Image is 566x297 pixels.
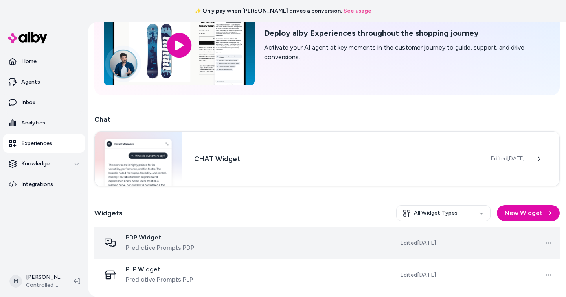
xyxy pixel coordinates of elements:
p: Integrations [21,180,53,188]
button: New Widget [497,205,560,221]
p: Agents [21,78,40,86]
p: Activate your AI agent at key moments in the customer journey to guide, support, and drive conver... [264,43,550,62]
button: All Widget Types [396,205,491,221]
p: Home [21,58,37,65]
p: Inbox [21,98,35,106]
a: See usage [344,7,371,15]
span: PDP Widget [126,234,194,241]
span: Controlled Chaos [26,281,61,289]
p: Knowledge [21,160,50,168]
span: Predictive Prompts PDP [126,243,194,252]
p: Experiences [21,139,52,147]
h3: CHAT Widget [194,153,478,164]
h2: Deploy alby Experiences throughout the shopping journey [264,28,550,38]
span: Predictive Prompts PLP [126,275,193,284]
a: Home [3,52,85,71]
p: Analytics [21,119,45,127]
img: alby Logo [8,32,47,43]
a: Agents [3,72,85,91]
img: Chat widget [95,132,182,186]
button: M[PERSON_NAME]Controlled Chaos [5,269,68,294]
span: M [9,275,22,288]
h2: Chat [94,114,560,125]
a: Experiences [3,134,85,153]
p: [PERSON_NAME] [26,273,61,281]
h2: Widgets [94,208,123,219]
span: Edited [DATE] [491,155,525,163]
span: Edited [DATE] [400,239,436,247]
a: Chat widgetCHAT WidgetEdited[DATE] [94,131,560,186]
a: Analytics [3,113,85,132]
span: ✨ Only pay when [PERSON_NAME] drives a conversion. [195,7,342,15]
button: Knowledge [3,154,85,173]
a: Integrations [3,175,85,194]
a: Inbox [3,93,85,112]
span: Edited [DATE] [400,271,436,279]
span: PLP Widget [126,265,193,273]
